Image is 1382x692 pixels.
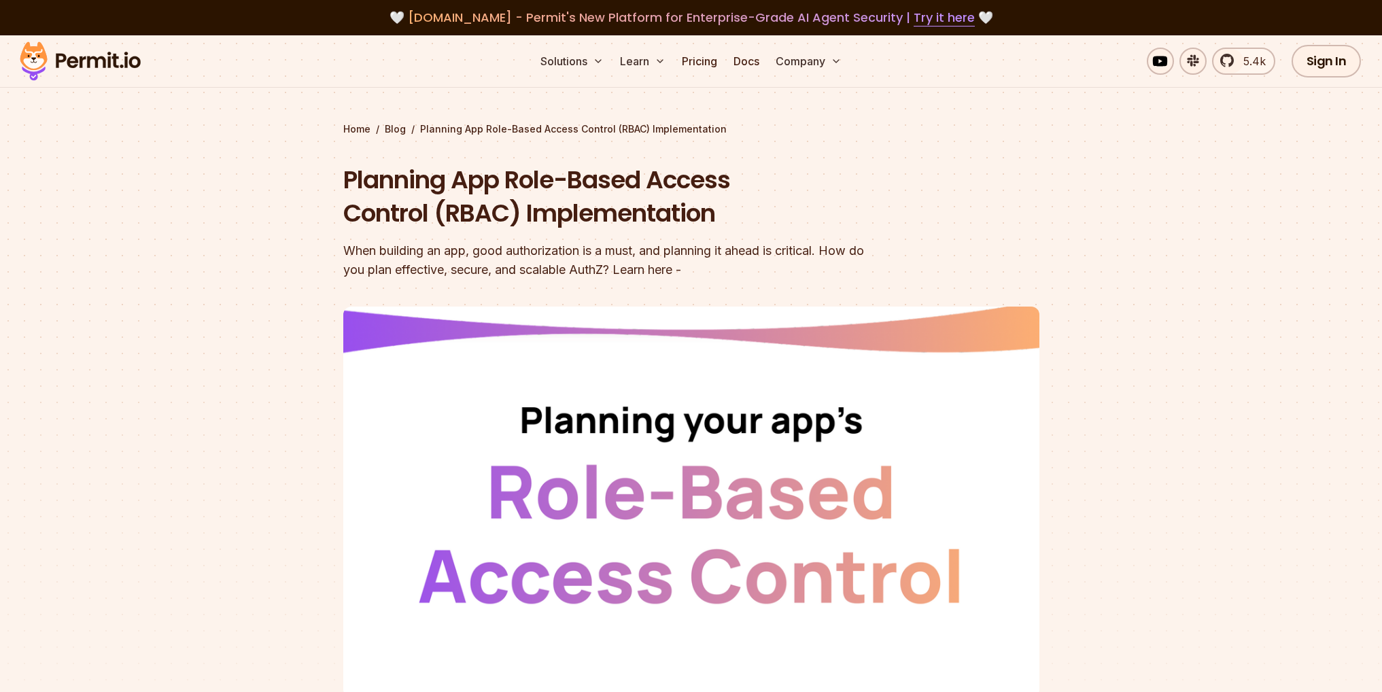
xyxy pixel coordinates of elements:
[343,163,865,230] h1: Planning App Role-Based Access Control (RBAC) Implementation
[535,48,609,75] button: Solutions
[1292,45,1362,77] a: Sign In
[33,8,1349,27] div: 🤍 🤍
[14,38,147,84] img: Permit logo
[385,122,406,136] a: Blog
[343,122,370,136] a: Home
[914,9,975,27] a: Try it here
[676,48,723,75] a: Pricing
[1212,48,1275,75] a: 5.4k
[408,9,975,26] span: [DOMAIN_NAME] - Permit's New Platform for Enterprise-Grade AI Agent Security |
[728,48,765,75] a: Docs
[343,241,865,279] div: When building an app, good authorization is a must, and planning it ahead is critical. How do you...
[615,48,671,75] button: Learn
[1235,53,1266,69] span: 5.4k
[343,122,1039,136] div: / /
[770,48,847,75] button: Company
